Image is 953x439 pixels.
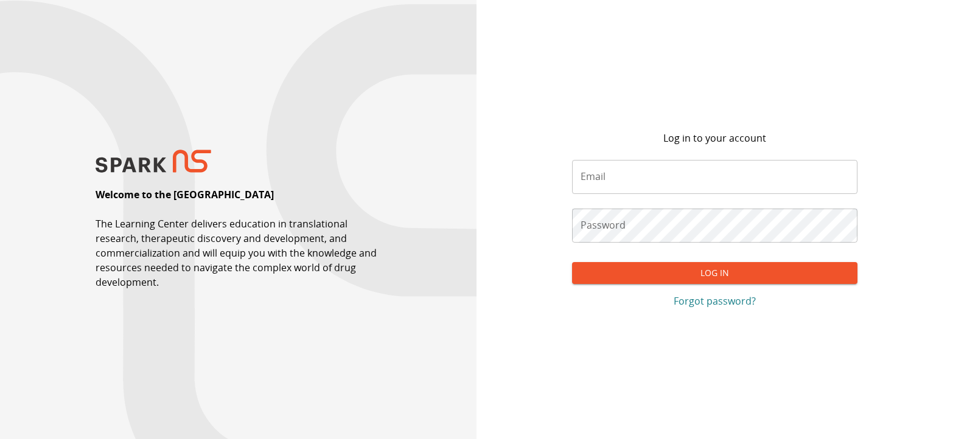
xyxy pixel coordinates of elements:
p: Log in to your account [663,131,766,145]
button: Log In [572,262,858,285]
a: Forgot password? [572,294,858,308]
p: Welcome to the [GEOGRAPHIC_DATA] [96,187,274,202]
p: The Learning Center delivers education in translational research, therapeutic discovery and devel... [96,216,382,289]
img: SPARK NS [96,150,211,173]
